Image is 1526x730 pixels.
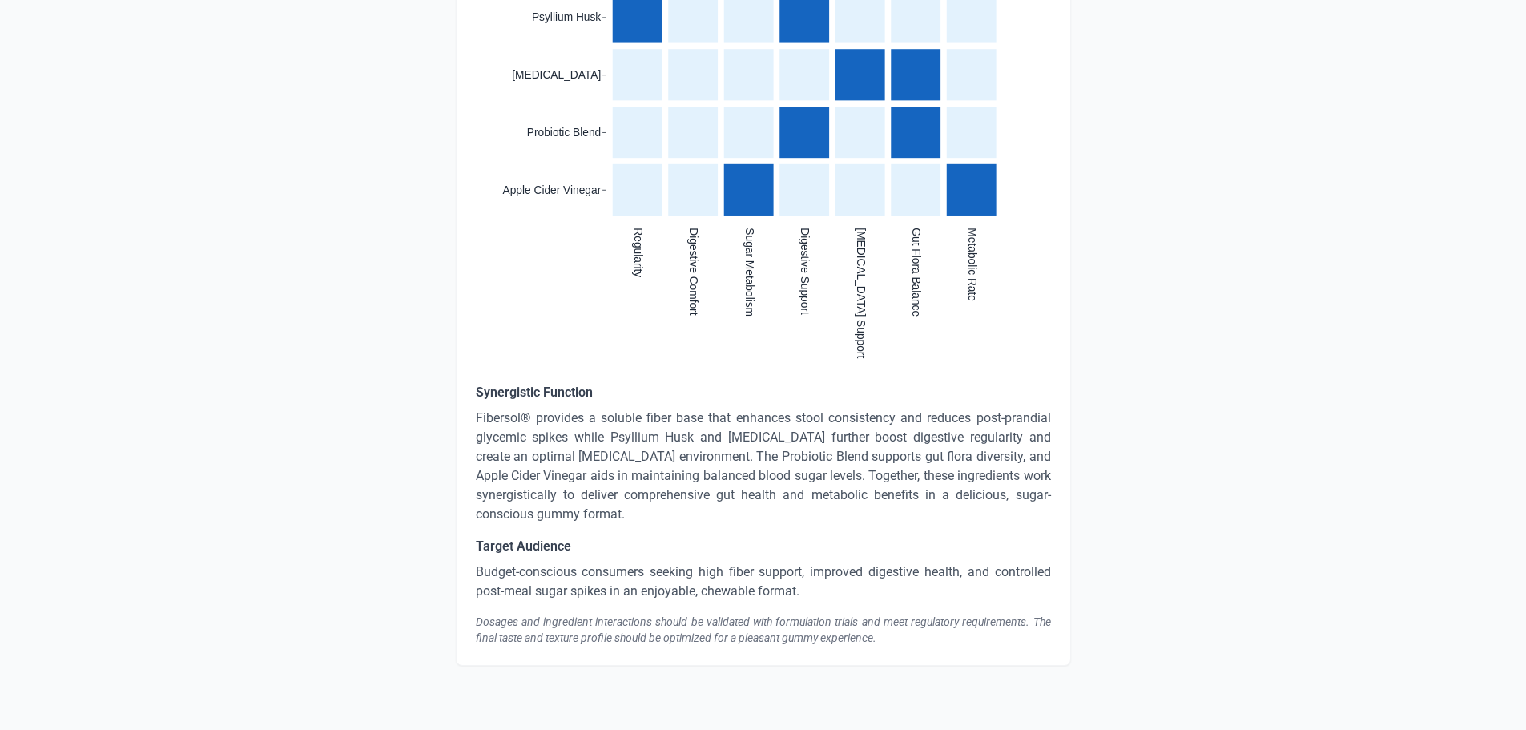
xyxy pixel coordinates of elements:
h5: Synergistic Function [476,383,1051,402]
text: [MEDICAL_DATA] Support [854,228,866,358]
h5: Target Audience [476,537,1051,556]
p: Fibersol® provides a soluble fiber base that enhances stool consistency and reduces post-prandial... [476,409,1051,524]
text: Digestive Support [799,228,811,315]
g: x-axis tick label [631,228,977,358]
text: Probiotic Blend [526,127,600,139]
text: Psyllium Husk [531,11,600,23]
div: Dosages and ingredient interactions should be validated with formulation trials and meet regulato... [476,614,1051,646]
text: Sugar Metabolism [743,228,755,317]
text: [MEDICAL_DATA] [512,69,601,81]
text: Regularity [631,228,643,277]
text: Metabolic Rate [965,228,977,301]
text: Apple Cider Vinegar [502,184,601,196]
p: Budget-conscious consumers seeking high fiber support, improved digestive health, and controlled ... [476,563,1051,601]
text: Digestive Comfort [687,228,699,315]
text: Gut Flora Balance [910,228,922,317]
